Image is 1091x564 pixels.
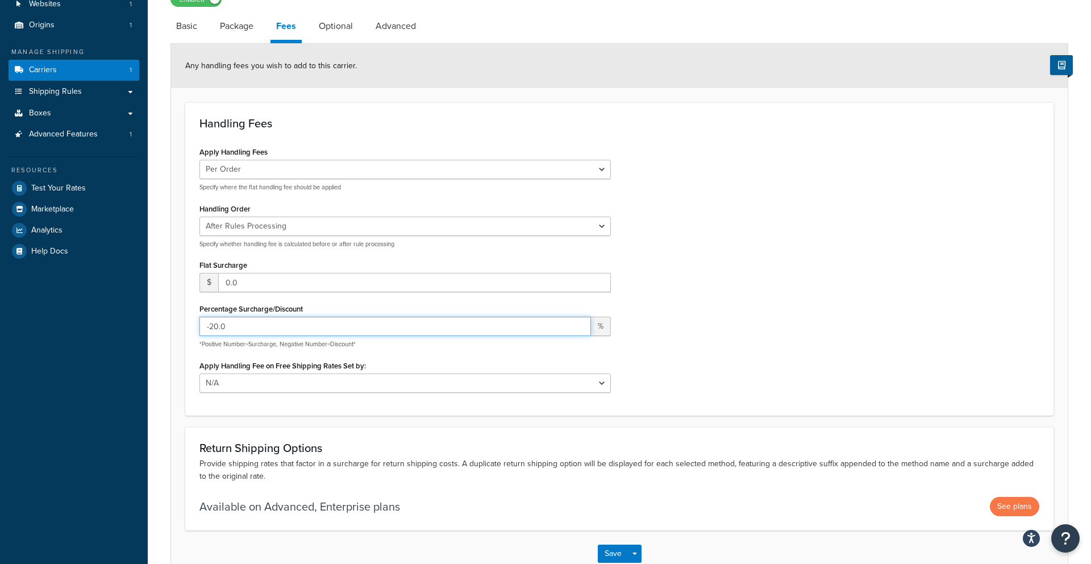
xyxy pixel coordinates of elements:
a: Advanced Features1 [9,124,139,145]
a: Analytics [9,220,139,240]
span: Shipping Rules [29,87,82,97]
span: Carriers [29,65,57,75]
span: Help Docs [31,247,68,256]
span: Marketplace [31,205,74,214]
a: Carriers1 [9,60,139,81]
button: Save [598,545,628,563]
label: Apply Handling Fee on Free Shipping Rates Set by: [199,362,366,370]
a: Fees [270,13,302,43]
a: Basic [170,13,203,40]
p: *Positive Number=Surcharge, Negative Number=Discount* [199,340,611,349]
p: Specify whether handling fee is calculated before or after rule processing [199,240,611,248]
li: Origins [9,15,139,36]
span: Test Your Rates [31,184,86,193]
span: 1 [130,130,132,139]
a: Origins1 [9,15,139,36]
a: Marketplace [9,199,139,219]
span: Origins [29,20,55,30]
h3: Handling Fees [199,117,1039,130]
label: Percentage Surcharge/Discount [199,305,303,313]
a: Test Your Rates [9,178,139,198]
button: Open Resource Center [1051,524,1080,553]
p: Specify where the flat handling fee should be applied [199,183,611,192]
div: Manage Shipping [9,47,139,57]
li: Advanced Features [9,124,139,145]
span: Any handling fees you wish to add to this carrier. [185,60,357,72]
p: Provide shipping rates that factor in a surcharge for return shipping costs. A duplicate return s... [199,458,1039,483]
button: See plans [990,497,1039,516]
p: Available on Advanced, Enterprise plans [199,499,400,515]
label: Handling Order [199,205,251,213]
span: 1 [130,65,132,75]
a: Shipping Rules [9,81,139,102]
label: Apply Handling Fees [199,148,268,156]
span: 1 [130,20,132,30]
a: Help Docs [9,241,139,262]
button: Show Help Docs [1050,55,1073,75]
h3: Return Shipping Options [199,442,1039,454]
span: Advanced Features [29,130,98,139]
a: Optional [313,13,359,40]
span: Boxes [29,109,51,118]
span: $ [199,273,218,292]
span: % [591,317,611,336]
a: Package [214,13,259,40]
label: Flat Surcharge [199,261,247,269]
span: Analytics [31,226,63,235]
div: Resources [9,165,139,175]
li: Carriers [9,60,139,81]
a: Advanced [370,13,422,40]
a: Boxes [9,103,139,124]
